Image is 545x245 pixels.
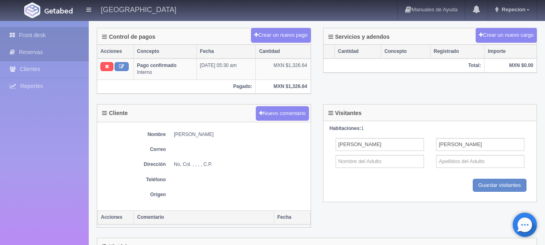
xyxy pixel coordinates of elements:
img: Getabed [44,8,73,14]
th: Registrado [430,45,484,59]
th: Acciones [97,45,134,59]
th: Cantidad [256,45,311,59]
strong: Habitaciones: [330,126,361,131]
th: Total: [324,59,484,73]
th: Fecha [196,45,256,59]
th: Pagado: [97,80,256,93]
th: Acciones [98,210,134,224]
th: MXN $1,326.64 [256,80,311,93]
td: Interno [134,59,196,80]
input: Apellidos del Adulto [436,138,524,151]
h4: Control de pagos [102,34,155,40]
th: Fecha [274,210,310,224]
button: Crear un nuevo cargo [476,28,537,43]
th: Importe [484,45,537,59]
dt: Dirección [101,161,166,168]
input: Nombre del Adulto [336,138,424,151]
div: 1 [330,125,531,132]
td: [DATE] 05:30 am [196,59,256,80]
button: Crear un nuevo pago [251,28,311,43]
h4: Servicios y adendos [328,34,390,40]
dd: No, Col. , , , , C.P. [174,161,307,168]
dt: Origen [101,191,166,198]
input: Guardar visitantes [473,179,527,192]
h4: Cliente [102,110,128,116]
h4: Visitantes [328,110,362,116]
dt: Teléfono [101,176,166,183]
td: MXN $1,326.64 [256,59,311,80]
th: Concepto [381,45,430,59]
input: Nombre del Adulto [336,155,424,168]
h4: [GEOGRAPHIC_DATA] [101,4,176,14]
th: Cantidad [334,45,381,59]
input: Apellidos del Adulto [436,155,524,168]
dd: [PERSON_NAME] [174,131,307,138]
span: Repecion [500,6,526,13]
th: MXN $0.00 [484,59,537,73]
img: Getabed [24,2,40,18]
th: Comentario [134,210,274,224]
button: Nuevo comentario [256,106,309,121]
dt: Nombre [101,131,166,138]
dt: Correo [101,146,166,153]
th: Concepto [134,45,196,59]
b: Pago confirmado [137,63,177,68]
